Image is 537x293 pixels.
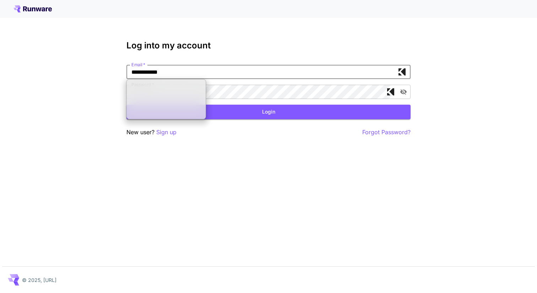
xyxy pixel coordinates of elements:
p: © 2025, [URL] [22,276,56,284]
h3: Log into my account [126,41,411,51]
label: Email [131,62,145,68]
p: New user? [126,128,177,137]
button: Login [126,105,411,119]
button: Forgot Password? [362,128,411,137]
button: Sign up [156,128,177,137]
button: toggle password visibility [397,85,410,98]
